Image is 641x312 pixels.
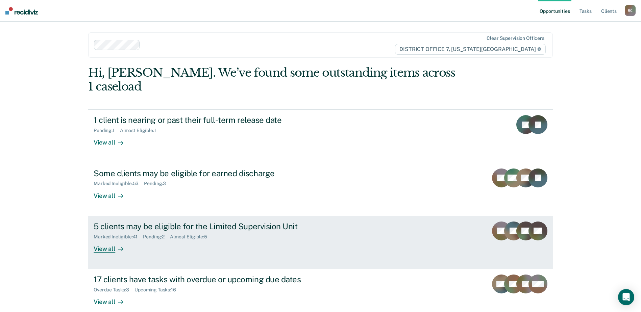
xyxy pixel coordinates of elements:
[487,35,544,41] div: Clear supervision officers
[94,133,131,147] div: View all
[134,287,181,293] div: Upcoming Tasks : 16
[94,168,331,178] div: Some clients may be eligible for earned discharge
[94,128,120,133] div: Pending : 1
[120,128,162,133] div: Almost Eligible : 1
[395,44,545,55] span: DISTRICT OFFICE 7, [US_STATE][GEOGRAPHIC_DATA]
[88,66,460,94] div: Hi, [PERSON_NAME]. We’ve found some outstanding items across 1 caseload
[94,234,143,240] div: Marked Ineligible : 41
[143,234,170,240] div: Pending : 2
[94,293,131,306] div: View all
[94,181,144,186] div: Marked Ineligible : 53
[625,5,636,16] div: R C
[5,7,38,15] img: Recidiviz
[94,222,331,231] div: 5 clients may be eligible for the Limited Supervision Unit
[94,186,131,200] div: View all
[625,5,636,16] button: RC
[618,289,634,305] div: Open Intercom Messenger
[94,275,331,284] div: 17 clients have tasks with overdue or upcoming due dates
[170,234,213,240] div: Almost Eligible : 5
[94,239,131,253] div: View all
[88,163,553,216] a: Some clients may be eligible for earned dischargeMarked Ineligible:53Pending:3View all
[94,115,331,125] div: 1 client is nearing or past their full-term release date
[88,216,553,269] a: 5 clients may be eligible for the Limited Supervision UnitMarked Ineligible:41Pending:2Almost Eli...
[94,287,134,293] div: Overdue Tasks : 3
[144,181,171,186] div: Pending : 3
[88,109,553,163] a: 1 client is nearing or past their full-term release datePending:1Almost Eligible:1View all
